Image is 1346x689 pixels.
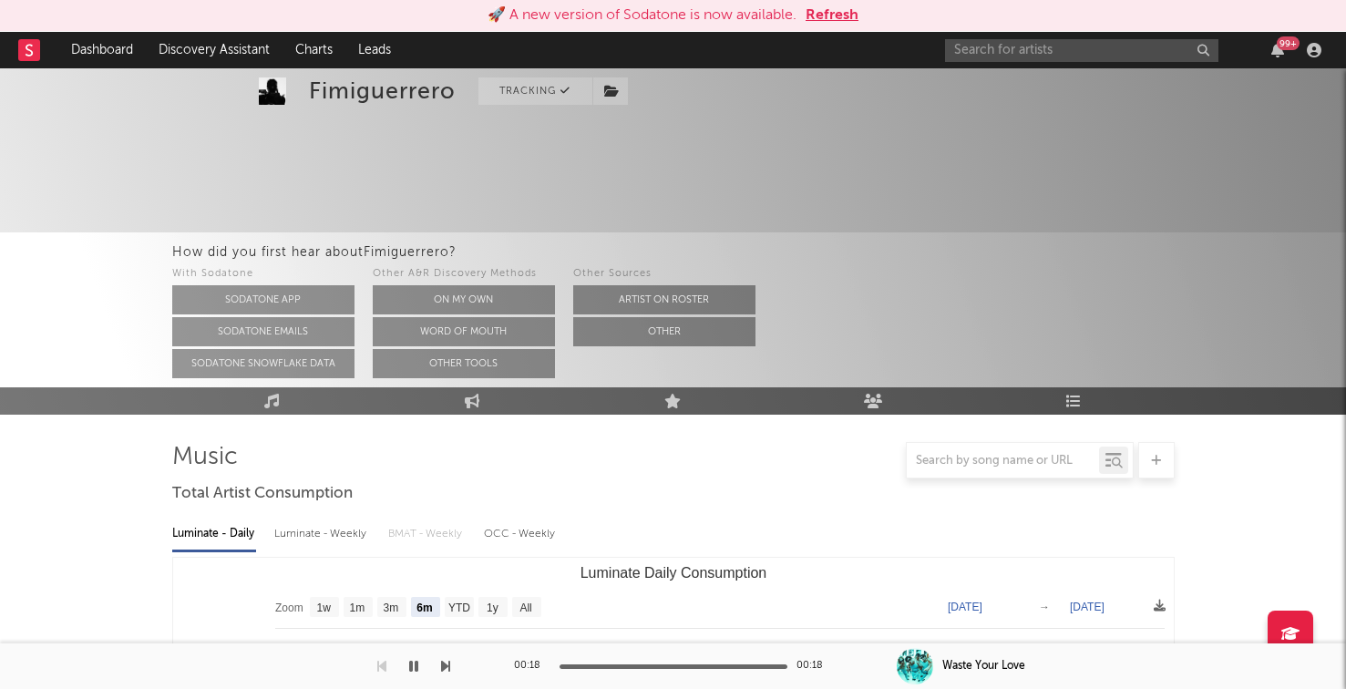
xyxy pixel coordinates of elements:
[1271,43,1284,57] button: 99+
[580,565,766,581] text: Luminate Daily Consumption
[1070,601,1105,613] text: [DATE]
[58,32,146,68] a: Dashboard
[573,285,755,314] button: Artist on Roster
[487,602,498,614] text: 1y
[945,39,1218,62] input: Search for artists
[172,483,353,505] span: Total Artist Consumption
[806,5,858,26] button: Refresh
[373,285,555,314] button: On My Own
[275,602,303,614] text: Zoom
[383,602,398,614] text: 3m
[172,349,354,378] button: Sodatone Snowflake Data
[484,519,557,550] div: OCC - Weekly
[416,602,432,614] text: 6m
[146,32,283,68] a: Discovery Assistant
[172,285,354,314] button: Sodatone App
[283,32,345,68] a: Charts
[907,454,1099,468] input: Search by song name or URL
[447,602,469,614] text: YTD
[172,263,354,285] div: With Sodatone
[796,655,833,677] div: 00:18
[274,519,370,550] div: Luminate - Weekly
[373,349,555,378] button: Other Tools
[345,32,404,68] a: Leads
[349,602,365,614] text: 1m
[1277,36,1300,50] div: 99 +
[172,519,256,550] div: Luminate - Daily
[1039,601,1050,613] text: →
[573,317,755,346] button: Other
[573,263,755,285] div: Other Sources
[316,602,331,614] text: 1w
[488,5,796,26] div: 🚀 A new version of Sodatone is now available.
[948,601,982,613] text: [DATE]
[373,263,555,285] div: Other A&R Discovery Methods
[478,77,592,105] button: Tracking
[519,602,531,614] text: All
[172,317,354,346] button: Sodatone Emails
[514,655,550,677] div: 00:18
[309,77,456,105] div: Fimiguerrero
[942,658,1025,674] div: Waste Your Love
[373,317,555,346] button: Word Of Mouth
